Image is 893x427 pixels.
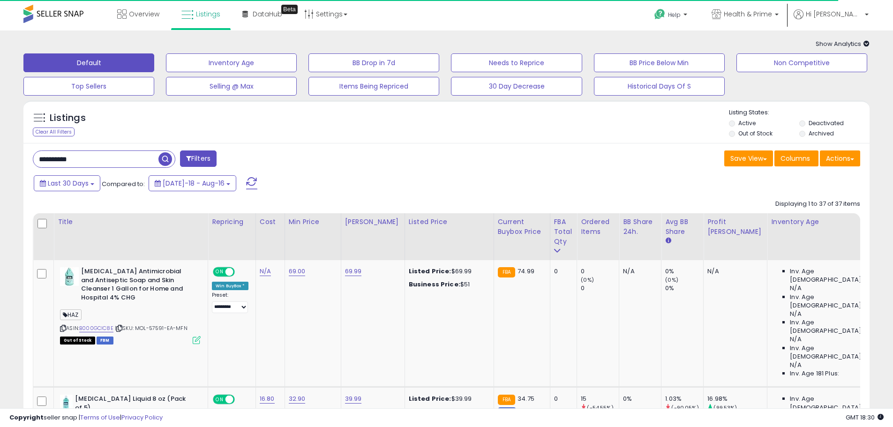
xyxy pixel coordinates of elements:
a: Terms of Use [80,413,120,422]
span: Columns [780,154,810,163]
a: Privacy Policy [121,413,163,422]
span: 74.99 [518,267,534,276]
label: Out of Stock [738,129,773,137]
a: B000GCIC8E [79,324,113,332]
span: Show Analytics [816,39,870,48]
div: 0% [623,395,654,403]
button: 30 Day Decrease [451,77,582,96]
div: N/A [623,267,654,276]
div: 0% [665,267,703,276]
button: Columns [774,150,818,166]
div: Displaying 1 to 37 of 37 items [775,200,860,209]
span: | SKU: MOL-57591-EA-MFN [115,324,188,332]
span: N/A [790,361,801,369]
button: Filters [180,150,217,167]
b: [MEDICAL_DATA] Antimicrobial and Antiseptic Soap and Skin Cleanser 1 Gallon for Home and Hospital... [81,267,195,304]
div: Preset: [212,292,248,313]
button: Needs to Reprice [451,53,582,72]
i: Get Help [654,8,666,20]
span: Inv. Age 181 Plus: [790,369,839,378]
div: Inventory Age [771,217,879,227]
div: Win BuyBox * [212,282,248,290]
span: ON [214,268,225,276]
a: 39.99 [345,394,362,404]
div: 16.98% [707,395,767,403]
div: $39.99 [409,395,487,403]
span: All listings that are currently out of stock and unavailable for purchase on Amazon [60,337,95,345]
div: Avg BB Share [665,217,699,237]
div: 1.03% [665,395,703,403]
button: Actions [820,150,860,166]
a: N/A [260,267,271,276]
div: N/A [707,267,760,276]
small: FBA [498,395,515,405]
div: BB Share 24h. [623,217,657,237]
span: OFF [233,268,248,276]
button: Non Competitive [736,53,867,72]
div: Cost [260,217,281,227]
b: Listed Price: [409,267,451,276]
span: 2025-09-16 18:30 GMT [846,413,884,422]
small: FBA [498,267,515,277]
span: ON [214,396,225,404]
div: 0 [581,267,619,276]
h5: Listings [50,112,86,125]
button: Save View [724,150,773,166]
div: Tooltip anchor [281,5,298,14]
span: Inv. Age [DEMOGRAPHIC_DATA]-180: [790,344,876,361]
span: Inv. Age [DEMOGRAPHIC_DATA]: [790,395,876,412]
span: Hi [PERSON_NAME] [806,9,862,19]
p: Listing States: [729,108,870,117]
div: Current Buybox Price [498,217,546,237]
b: Business Price: [409,280,460,289]
a: 69.99 [345,267,362,276]
span: N/A [790,284,801,292]
a: Hi [PERSON_NAME] [794,9,869,30]
a: Help [647,1,697,30]
div: $51 [409,280,487,289]
div: Repricing [212,217,252,227]
img: 411S+rGsRsL._SL40_.jpg [60,267,79,286]
button: Items Being Repriced [308,77,439,96]
b: Listed Price: [409,394,451,403]
button: Default [23,53,154,72]
div: ASIN: [60,267,201,343]
span: N/A [790,335,801,344]
label: Archived [809,129,834,137]
span: [DATE]-18 - Aug-16 [163,179,225,188]
span: Last 30 Days [48,179,89,188]
span: Health & Prime [724,9,772,19]
div: Ordered Items [581,217,615,237]
button: [DATE]-18 - Aug-16 [149,175,236,191]
button: Inventory Age [166,53,297,72]
span: Inv. Age [DEMOGRAPHIC_DATA]: [790,318,876,335]
div: 0 [581,284,619,292]
div: 0% [665,284,703,292]
div: Title [58,217,204,227]
div: Min Price [289,217,337,227]
span: 34.75 [518,394,534,403]
small: (0%) [665,276,678,284]
div: 0 [554,267,570,276]
a: 16.80 [260,394,275,404]
label: Active [738,119,756,127]
span: Inv. Age [DEMOGRAPHIC_DATA]: [790,293,876,310]
span: FBM [97,337,113,345]
div: FBA Total Qty [554,217,573,247]
button: BB Drop in 7d [308,53,439,72]
span: HAZ [60,309,82,320]
strong: Copyright [9,413,44,422]
div: [PERSON_NAME] [345,217,401,227]
span: DataHub [253,9,282,19]
button: Selling @ Max [166,77,297,96]
span: N/A [790,310,801,318]
b: [MEDICAL_DATA] Liquid 8 oz (Pack of 5) [75,395,189,414]
div: 15 [581,395,619,403]
div: Profit [PERSON_NAME] [707,217,763,237]
label: Deactivated [809,119,844,127]
button: Historical Days Of S [594,77,725,96]
div: Listed Price [409,217,490,227]
a: 69.00 [289,267,306,276]
span: Inv. Age [DEMOGRAPHIC_DATA]: [790,267,876,284]
span: Overview [129,9,159,19]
